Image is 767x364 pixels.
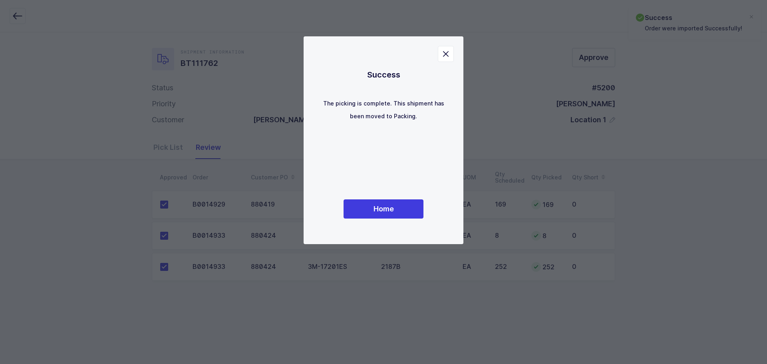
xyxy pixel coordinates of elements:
[438,46,454,62] button: Close
[344,199,423,219] button: Home
[304,36,463,244] div: dialog
[320,97,447,123] p: The picking is complete. This shipment has been moved to Packing.
[374,204,394,214] span: Home
[320,68,447,81] h1: Success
